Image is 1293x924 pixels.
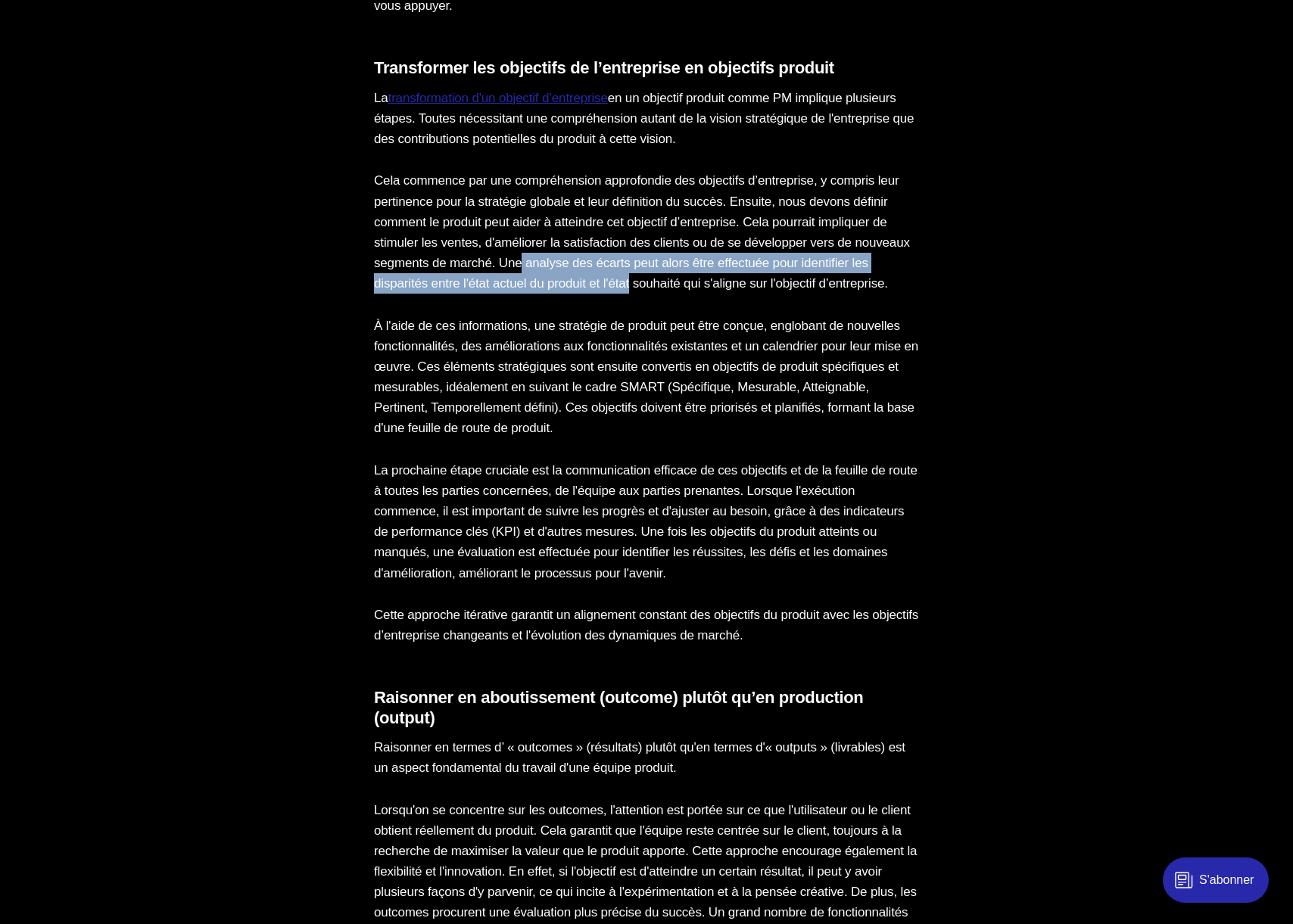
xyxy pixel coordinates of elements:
iframe: portal-trigger [1150,850,1293,924]
a: transformation d'un objectif d’entreprise [388,91,608,105]
p: Cela commence par une compréhension approfondie des objectifs d’entreprise, y compris leur pertin... [374,170,919,294]
p: La en un objectif produit comme PM implique plusieurs étapes. Toutes nécessitant une compréhensio... [374,88,919,150]
p: À l'aide de ces informations, une stratégie de produit peut être conçue, englobant de nouvelles f... [374,316,919,439]
p: Raisonner en termes d’ « outcomes » (résultats) plutôt qu'en termes d'« outputs » (livrables) est... [374,737,919,778]
p: La prochaine étape cruciale est la communication efficace de ces objectifs et de la feuille de ro... [374,460,919,583]
h3: Raisonner en aboutissement (outcome) plutôt qu’en production (output) [374,688,919,728]
h3: Transformer les objectifs de l’entreprise en objectifs produit [374,58,919,79]
p: Cette approche itérative garantit un alignement constant des objectifs du produit avec les object... [374,605,919,646]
